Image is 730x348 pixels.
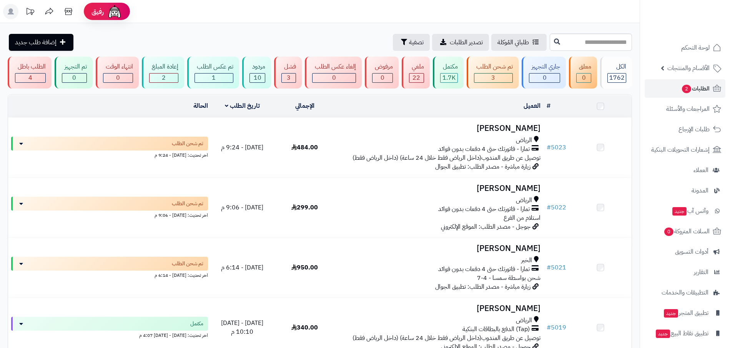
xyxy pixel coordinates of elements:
[393,34,430,51] button: تصفية
[11,151,208,159] div: اخر تحديث: [DATE] - 9:24 م
[295,101,314,110] a: الإجمالي
[497,38,529,47] span: طلباتي المُوكلة
[664,228,673,236] span: 0
[577,74,591,82] div: 0
[291,263,318,272] span: 950.00
[363,57,400,89] a: مرفوض 0
[291,143,318,152] span: 484.00
[441,74,457,82] div: 1717
[504,213,540,223] span: استلام من الفرع
[193,101,208,110] a: الحالة
[666,104,710,114] span: المراجعات والأسئلة
[442,73,456,82] span: 1.7K
[645,120,725,139] a: طلبات الإرجاع
[282,74,296,82] div: 3
[149,62,178,71] div: إعادة المبلغ
[20,4,40,21] a: تحديثات المنصة
[693,165,708,176] span: العملاء
[353,153,540,162] span: توصيل عن طريق المندوب(داخل الرياض فقط خلال 24 ساعة) (داخل الرياض فقط)
[645,222,725,241] a: السلات المتروكة0
[474,74,513,82] div: 3
[339,244,540,253] h3: [PERSON_NAME]
[547,203,566,212] a: #5022
[645,79,725,98] a: الطلبات2
[287,73,291,82] span: 3
[663,308,708,318] span: تطبيق المتجر
[664,309,678,318] span: جديد
[438,205,530,214] span: تمارا - فاتورتك حتى 4 دفعات بدون فوائد
[190,320,203,328] span: مكتمل
[431,57,465,89] a: مكتمل 1.7K
[675,246,708,257] span: أدوات التسويق
[221,318,263,336] span: [DATE] - [DATE] 10:10 م
[547,323,551,332] span: #
[339,124,540,133] h3: [PERSON_NAME]
[547,263,551,272] span: #
[339,304,540,313] h3: [PERSON_NAME]
[15,62,46,71] div: الطلب باطل
[172,260,203,268] span: تم شحن الطلب
[438,145,530,154] span: تمارا - فاتورتك حتى 4 دفعات بدون فوائد
[249,62,265,71] div: مردود
[599,57,634,89] a: الكل1762
[547,203,551,212] span: #
[672,206,708,216] span: وآتس آب
[524,101,540,110] a: العميل
[645,141,725,159] a: إشعارات التحويلات البنكية
[516,136,532,145] span: الرياض
[15,38,57,47] span: إضافة طلب جديد
[221,263,263,272] span: [DATE] - 6:14 م
[412,73,420,82] span: 22
[150,74,178,82] div: 2
[491,73,495,82] span: 3
[291,323,318,332] span: 340.00
[576,62,591,71] div: معلق
[103,74,133,82] div: 0
[441,222,530,231] span: جوجل - مصدر الطلب: الموقع الإلكتروني
[435,282,530,291] span: زيارة مباشرة - مصدر الطلب: تطبيق الجوال
[607,62,626,71] div: الكل
[353,333,540,343] span: توصيل عن طريق المندوب(داخل الرياض فقط خلال 24 ساعة) (داخل الرياض فقط)
[529,62,560,71] div: جاري التجهيز
[651,144,710,155] span: إشعارات التحويلات البنكية
[516,196,532,205] span: الرياض
[609,73,625,82] span: 1762
[547,323,566,332] a: #5019
[645,243,725,261] a: أدوات التسويق
[273,57,303,89] a: فشل 3
[681,83,710,94] span: الطلبات
[547,143,566,152] a: #5023
[645,181,725,200] a: المدونة
[225,101,260,110] a: تاريخ الطلب
[339,184,540,193] h3: [PERSON_NAME]
[465,57,520,89] a: تم شحن الطلب 3
[491,34,547,51] a: طلباتي المُوكلة
[250,74,265,82] div: 10
[212,73,216,82] span: 1
[62,62,87,71] div: تم التجهيز
[409,62,424,71] div: ملغي
[438,265,530,274] span: تمارا - فاتورتك حتى 4 دفعات بدون فوائد
[372,62,393,71] div: مرفوض
[692,185,708,196] span: المدونة
[53,57,94,89] a: تم التجهيز 0
[521,256,532,265] span: الخبر
[116,73,120,82] span: 0
[543,73,547,82] span: 0
[303,57,363,89] a: إلغاء عكس الطلب 0
[672,207,687,216] span: جديد
[91,7,104,16] span: رفيق
[11,331,208,339] div: اخر تحديث: [DATE] - [DATE] 4:07 م
[663,226,710,237] span: السلات المتروكة
[529,74,560,82] div: 0
[221,143,263,152] span: [DATE] - 9:24 م
[694,267,708,278] span: التقارير
[332,73,336,82] span: 0
[409,74,424,82] div: 22
[681,42,710,53] span: لوحة التحكم
[645,100,725,118] a: المراجعات والأسئلة
[186,57,241,89] a: تم عكس الطلب 1
[312,62,356,71] div: إلغاء عكس الطلب
[656,330,670,338] span: جديد
[107,4,122,19] img: ai-face.png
